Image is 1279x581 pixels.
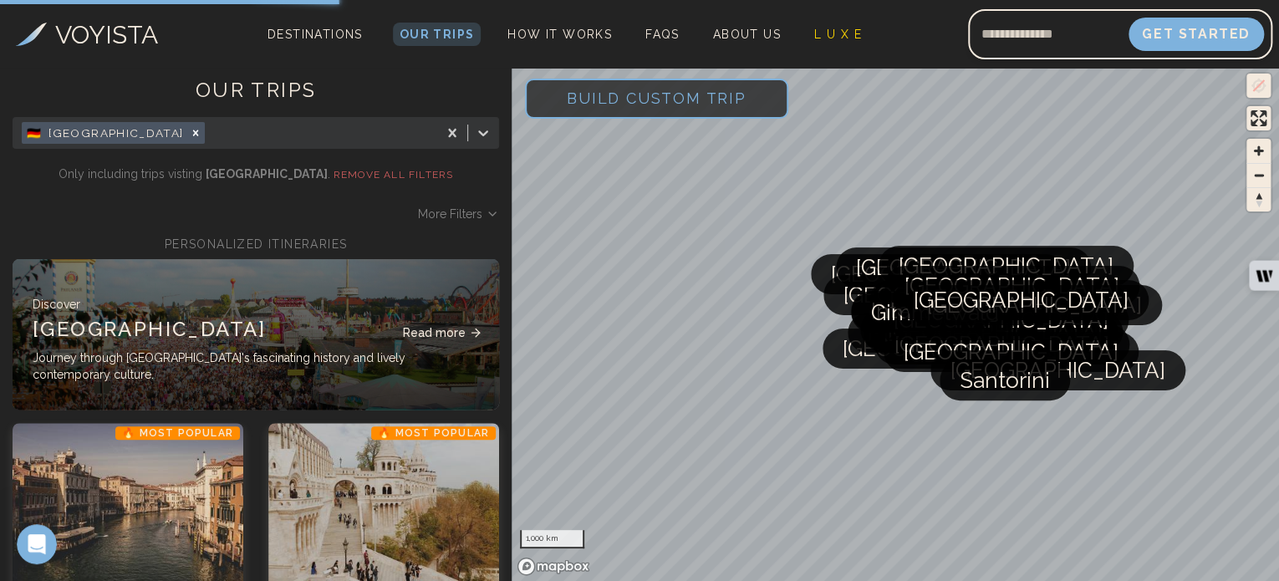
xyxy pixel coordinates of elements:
[960,360,1050,400] span: Santorini
[1246,106,1271,130] button: Enter fullscreen
[856,247,1071,288] span: [GEOGRAPHIC_DATA]
[261,21,369,70] span: Destinations
[831,254,1046,294] span: [GEOGRAPHIC_DATA]
[968,14,1129,54] input: Email address
[1246,163,1271,187] button: Zoom out
[814,28,862,41] span: L U X E
[400,28,475,41] span: Our Trips
[13,259,499,410] a: Discover[GEOGRAPHIC_DATA]Read moreJourney through [GEOGRAPHIC_DATA]'s fascinating history and liv...
[115,426,240,440] p: 🔥 Most Popular
[27,125,42,141] span: 🇩🇪
[334,168,454,181] button: REMOVE ALL FILTERS
[1246,188,1271,212] span: Reset bearing to north
[13,77,499,117] h1: OUR TRIPS
[871,293,999,333] span: Gimmelwald
[914,280,1129,320] span: [GEOGRAPHIC_DATA]
[1246,139,1271,163] button: Zoom in
[517,557,590,576] a: Mapbox homepage
[520,530,584,548] div: 1,000 km
[525,79,788,119] button: Build Custom Trip
[206,167,328,181] strong: [GEOGRAPHIC_DATA]
[371,426,496,440] p: 🔥 Most Popular
[16,23,47,46] img: Voyista Logo
[55,16,158,54] h3: VOYISTA
[540,63,773,134] span: Build Custom Trip
[33,349,479,383] p: Journey through [GEOGRAPHIC_DATA]'s fascinating history and lively contemporary culture .
[904,332,1118,372] span: [GEOGRAPHIC_DATA]
[871,291,973,331] span: Interlaken
[13,236,499,252] h2: PERSONALIZED ITINERARIES
[1246,187,1271,212] button: Reset bearing to north
[501,23,619,46] a: How It Works
[393,23,482,46] a: Our Trips
[1246,164,1271,187] span: Zoom out
[33,316,267,343] h3: [GEOGRAPHIC_DATA]
[48,125,183,141] span: [GEOGRAPHIC_DATA]
[16,16,158,54] a: VOYISTA
[808,23,869,46] a: L U X E
[33,296,479,313] p: Discover
[904,266,1119,306] span: [GEOGRAPHIC_DATA]
[1246,74,1271,98] button: Location not available
[706,23,787,46] a: About Us
[639,23,686,46] a: FAQs
[16,166,496,182] p: Only including trips visting .
[1129,18,1264,51] button: Get Started
[186,122,205,144] div: Remove [object Object]
[713,28,781,41] span: About Us
[645,28,680,41] span: FAQs
[843,275,1058,315] span: [GEOGRAPHIC_DATA]
[17,524,57,564] iframe: Intercom live chat
[950,350,1165,390] span: [GEOGRAPHIC_DATA]
[899,246,1113,286] span: [GEOGRAPHIC_DATA]
[418,206,482,222] span: More Filters
[512,65,1279,581] canvas: Map
[403,324,466,341] span: Read more
[507,28,612,41] span: How It Works
[843,329,1057,369] span: [GEOGRAPHIC_DATA]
